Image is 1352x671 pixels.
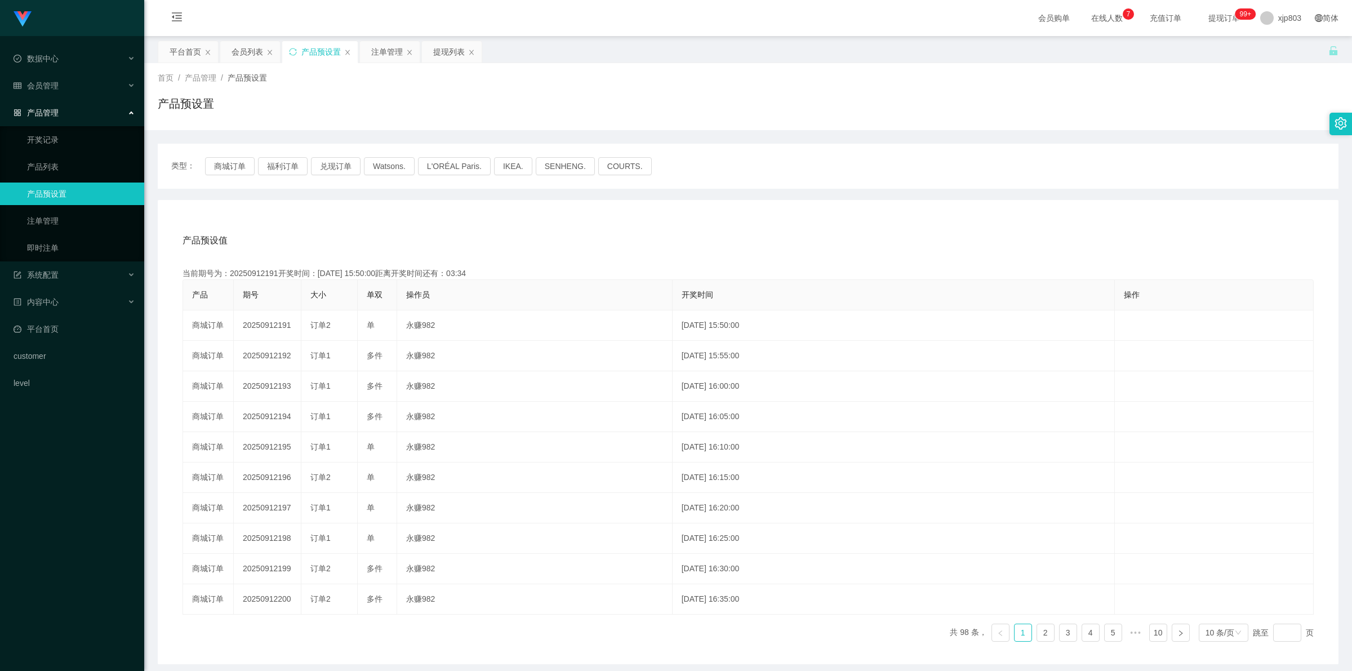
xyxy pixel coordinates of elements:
[192,290,208,299] span: 产品
[234,310,301,341] td: 20250912191
[406,49,413,56] i: 图标: close
[406,290,430,299] span: 操作员
[311,157,361,175] button: 兑现订单
[950,624,986,642] li: 共 98 条，
[494,157,532,175] button: IKEA.
[310,534,331,543] span: 订单1
[1105,624,1122,641] a: 5
[170,41,201,63] div: 平台首页
[367,473,375,482] span: 单
[397,493,673,523] td: 永赚982
[367,534,375,543] span: 单
[673,554,1115,584] td: [DATE] 16:30:00
[310,442,331,451] span: 订单1
[27,128,135,151] a: 开奖记录
[673,523,1115,554] td: [DATE] 16:25:00
[310,290,326,299] span: 大小
[367,442,375,451] span: 单
[310,473,331,482] span: 订单2
[183,523,234,554] td: 商城订单
[310,594,331,603] span: 订单2
[183,402,234,432] td: 商城订单
[234,493,301,523] td: 20250912197
[673,432,1115,463] td: [DATE] 16:10:00
[178,73,180,82] span: /
[397,523,673,554] td: 永赚982
[289,48,297,56] i: 图标: sync
[14,82,21,90] i: 图标: table
[14,11,32,27] img: logo.9652507e.png
[234,402,301,432] td: 20250912194
[234,371,301,402] td: 20250912193
[183,584,234,615] td: 商城订单
[183,554,234,584] td: 商城订单
[1082,624,1099,641] a: 4
[310,564,331,573] span: 订单2
[997,630,1004,637] i: 图标: left
[14,318,135,340] a: 图标: dashboard平台首页
[14,270,59,279] span: 系统配置
[258,157,308,175] button: 福利订单
[1328,46,1338,56] i: 图标: unlock
[234,554,301,584] td: 20250912199
[418,157,491,175] button: L'ORÉAL Paris.
[536,157,595,175] button: SENHENG.
[367,351,383,360] span: 多件
[158,95,214,112] h1: 产品预设置
[14,345,135,367] a: customer
[367,412,383,421] span: 多件
[1177,630,1184,637] i: 图标: right
[27,210,135,232] a: 注单管理
[468,49,475,56] i: 图标: close
[367,594,383,603] span: 多件
[673,310,1115,341] td: [DATE] 15:50:00
[234,463,301,493] td: 20250912196
[14,298,21,306] i: 图标: profile
[14,372,135,394] a: level
[1203,14,1246,22] span: 提现订单
[221,73,223,82] span: /
[1335,117,1347,130] i: 图标: setting
[310,381,331,390] span: 订单1
[371,41,403,63] div: 注单管理
[266,49,273,56] i: 图标: close
[183,234,228,247] span: 产品预设值
[228,73,267,82] span: 产品预设置
[1060,624,1077,641] a: 3
[310,412,331,421] span: 订单1
[310,351,331,360] span: 订单1
[1037,624,1054,641] a: 2
[205,157,255,175] button: 商城订单
[14,54,59,63] span: 数据中心
[1014,624,1032,642] li: 1
[183,310,234,341] td: 商城订单
[1127,624,1145,642] li: 向后 5 页
[171,157,205,175] span: 类型：
[1206,624,1234,641] div: 10 条/页
[158,1,196,37] i: 图标: menu-fold
[1015,624,1031,641] a: 1
[183,341,234,371] td: 商城订单
[301,41,341,63] div: 产品预设置
[367,321,375,330] span: 单
[367,290,383,299] span: 单双
[1086,14,1128,22] span: 在线人数
[673,584,1115,615] td: [DATE] 16:35:00
[1235,629,1242,637] i: 图标: down
[310,503,331,512] span: 订单1
[183,493,234,523] td: 商城订单
[598,157,652,175] button: COURTS.
[232,41,263,63] div: 会员列表
[183,371,234,402] td: 商城订单
[673,493,1115,523] td: [DATE] 16:20:00
[1037,624,1055,642] li: 2
[682,290,713,299] span: 开奖时间
[14,297,59,306] span: 内容中心
[158,73,174,82] span: 首页
[673,371,1115,402] td: [DATE] 16:00:00
[14,108,59,117] span: 产品管理
[234,432,301,463] td: 20250912195
[673,341,1115,371] td: [DATE] 15:55:00
[367,564,383,573] span: 多件
[1124,290,1140,299] span: 操作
